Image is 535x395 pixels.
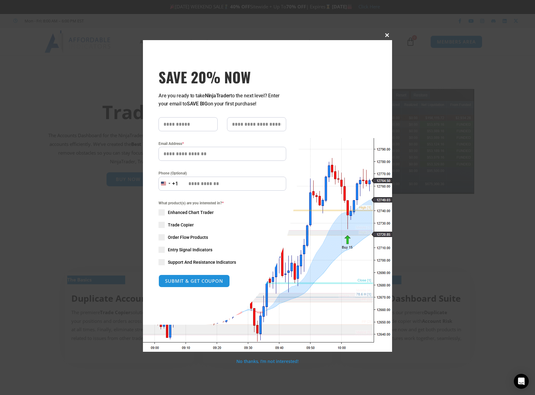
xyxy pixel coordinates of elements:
div: Open Intercom Messenger [514,374,529,389]
span: SAVE 20% NOW [159,68,286,86]
button: Selected country [159,177,178,191]
strong: NinjaTrader [205,93,230,99]
span: Support And Resistance Indicators [168,259,236,265]
a: No thanks, I’m not interested! [236,358,298,364]
label: Email Address [159,141,286,147]
label: Phone (Optional) [159,170,286,176]
label: Support And Resistance Indicators [159,259,286,265]
span: What product(s) are you interested in? [159,200,286,206]
span: Enhanced Chart Trader [168,209,214,216]
label: Order Flow Products [159,234,286,240]
p: Are you ready to take to the next level? Enter your email to on your first purchase! [159,92,286,108]
label: Entry Signal Indicators [159,247,286,253]
span: Trade Copier [168,222,194,228]
label: Trade Copier [159,222,286,228]
span: Entry Signal Indicators [168,247,212,253]
strong: SAVE BIG [187,101,208,107]
label: Enhanced Chart Trader [159,209,286,216]
button: SUBMIT & GET COUPON [159,275,230,287]
span: Order Flow Products [168,234,208,240]
div: +1 [172,180,178,188]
